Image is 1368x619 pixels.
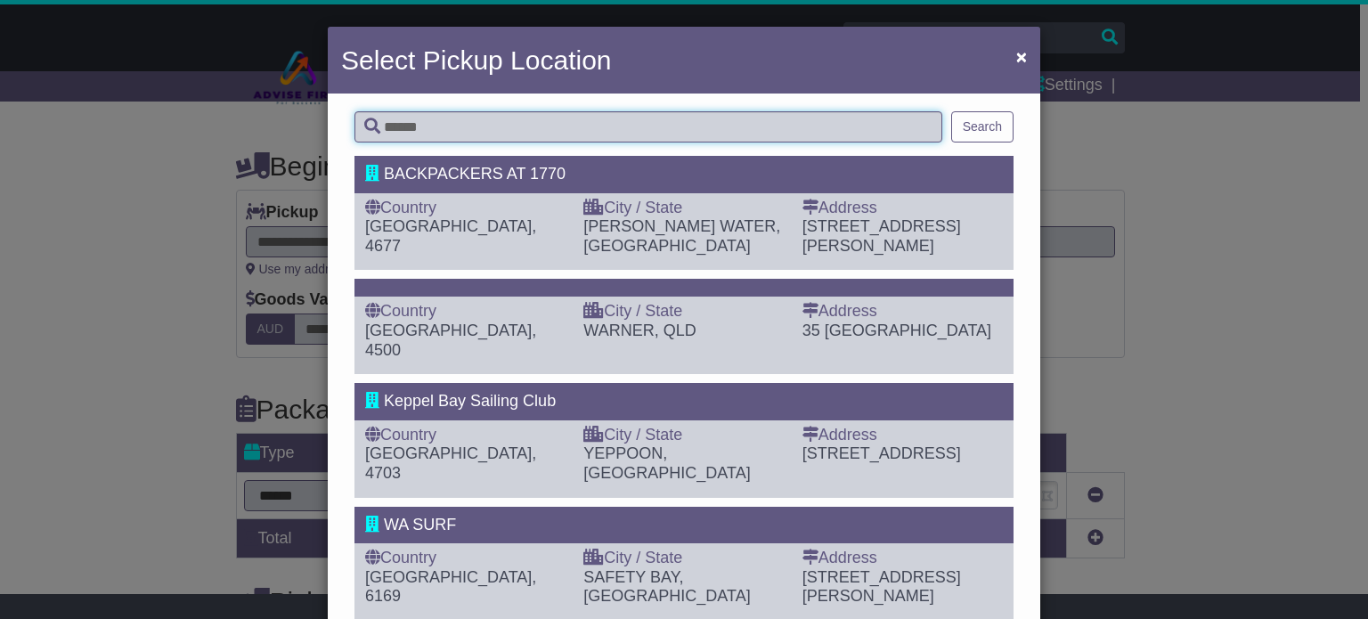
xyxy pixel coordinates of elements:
[384,516,456,533] span: WA SURF
[583,322,696,339] span: WARNER, QLD
[802,549,1003,568] div: Address
[583,199,784,218] div: City / State
[802,568,961,606] span: [STREET_ADDRESS][PERSON_NAME]
[365,217,536,255] span: [GEOGRAPHIC_DATA], 4677
[365,199,566,218] div: Country
[802,322,991,339] span: 35 [GEOGRAPHIC_DATA]
[951,111,1014,143] button: Search
[341,40,612,80] h4: Select Pickup Location
[583,426,784,445] div: City / State
[802,217,961,255] span: [STREET_ADDRESS][PERSON_NAME]
[802,444,961,462] span: [STREET_ADDRESS]
[583,302,784,322] div: City / State
[583,444,750,482] span: YEPPOON, [GEOGRAPHIC_DATA]
[365,444,536,482] span: [GEOGRAPHIC_DATA], 4703
[1016,46,1027,67] span: ×
[802,199,1003,218] div: Address
[365,322,536,359] span: [GEOGRAPHIC_DATA], 4500
[365,302,566,322] div: Country
[802,426,1003,445] div: Address
[365,549,566,568] div: Country
[1007,38,1036,75] button: Close
[583,568,750,606] span: SAFETY BAY, [GEOGRAPHIC_DATA]
[583,217,780,255] span: [PERSON_NAME] WATER, [GEOGRAPHIC_DATA]
[365,568,536,606] span: [GEOGRAPHIC_DATA], 6169
[365,426,566,445] div: Country
[384,392,556,410] span: Keppel Bay Sailing Club
[384,165,566,183] span: BACKPACKERS AT 1770
[802,302,1003,322] div: Address
[583,549,784,568] div: City / State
